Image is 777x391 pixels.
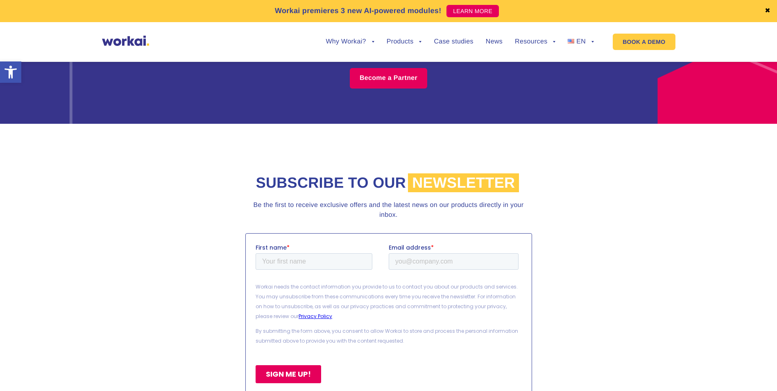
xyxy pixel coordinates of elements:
[4,321,225,387] iframe: Popup CTA
[256,243,522,390] iframe: Form 0
[434,39,473,45] a: Case studies
[387,39,422,45] a: Products
[765,8,770,14] a: ✖
[350,68,427,89] a: Become a Partner
[245,173,532,193] h2: Subscribe to our
[275,5,442,16] p: Workai premieres 3 new AI-powered modules!
[326,39,374,45] a: Why Workai?
[486,39,503,45] a: News
[515,39,555,45] a: Resources
[576,38,586,45] span: EN
[613,34,675,50] a: BOOK A DEMO
[245,200,532,220] p: Be the first to receive exclusive offers and the latest news on our products directly in your inbox.
[446,5,499,17] a: LEARN MORE
[408,173,519,192] span: Newsletter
